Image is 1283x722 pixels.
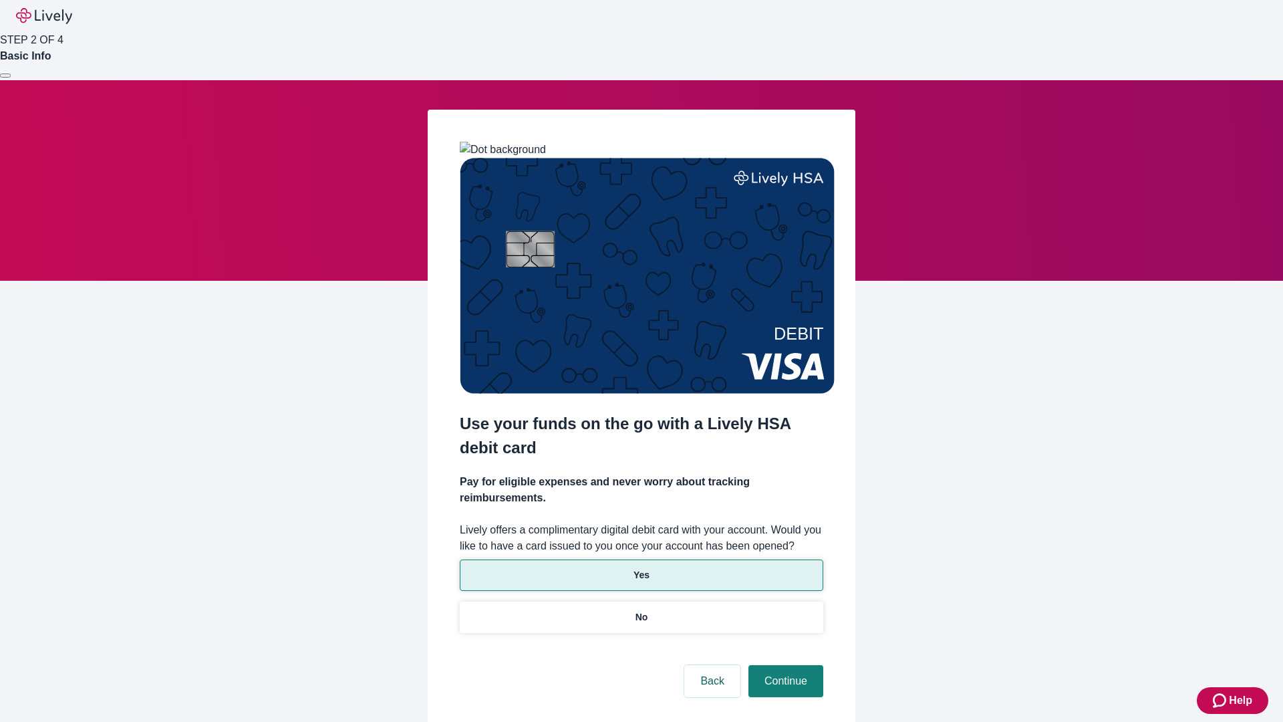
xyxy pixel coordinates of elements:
[460,142,546,158] img: Dot background
[748,665,823,697] button: Continue
[460,412,823,460] h2: Use your funds on the go with a Lively HSA debit card
[684,665,740,697] button: Back
[460,474,823,506] h4: Pay for eligible expenses and never worry about tracking reimbursements.
[460,560,823,591] button: Yes
[460,522,823,554] label: Lively offers a complimentary digital debit card with your account. Would you like to have a card...
[16,8,72,24] img: Lively
[460,158,835,394] img: Debit card
[1229,693,1252,709] span: Help
[1197,687,1268,714] button: Zendesk support iconHelp
[633,568,650,582] p: Yes
[1213,693,1229,709] svg: Zendesk support icon
[635,610,648,624] p: No
[460,602,823,633] button: No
